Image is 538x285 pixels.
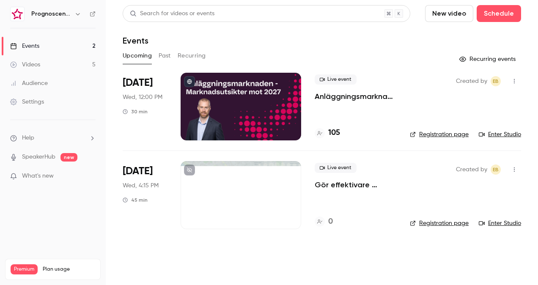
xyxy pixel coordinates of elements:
span: Created by [456,76,487,86]
li: help-dropdown-opener [10,134,96,142]
div: Settings [10,98,44,106]
span: EB [493,76,499,86]
a: 105 [315,127,340,139]
span: Live event [315,163,357,173]
span: Created by [456,164,487,175]
span: Emelie Bratt [491,76,501,86]
a: Enter Studio [479,219,521,227]
a: Anläggningsmarknaden: Marknadsutsikter mot 2027 [315,91,396,101]
a: Enter Studio [479,130,521,139]
span: Wed, 12:00 PM [123,93,162,101]
span: Premium [11,264,38,274]
span: What's new [22,172,54,181]
span: EB [493,164,499,175]
a: Registration page [410,219,469,227]
h1: Events [123,36,148,46]
div: Search for videos or events [130,9,214,18]
iframe: Noticeable Trigger [85,173,96,180]
button: Past [159,49,171,63]
div: 30 min [123,108,148,115]
div: 45 min [123,197,148,203]
span: Plan usage [43,266,95,273]
span: Help [22,134,34,142]
a: SpeakerHub [22,153,55,162]
span: Wed, 4:15 PM [123,181,159,190]
div: Audience [10,79,48,88]
img: Prognoscentret | Powered by Hubexo [11,7,24,21]
div: Events [10,42,39,50]
button: Recurring events [456,52,521,66]
h4: 0 [328,216,333,227]
div: Videos [10,60,40,69]
button: Schedule [477,5,521,22]
div: Sep 17 Wed, 12:00 PM (Europe/Stockholm) [123,73,167,140]
h6: Prognoscentret | Powered by Hubexo [31,10,71,18]
a: Gör effektivare marknadsanalyser med GeoInsight [315,180,396,190]
div: Nov 5 Wed, 4:15 PM (Europe/Stockholm) [123,161,167,229]
span: [DATE] [123,76,153,90]
a: Registration page [410,130,469,139]
a: 0 [315,216,333,227]
span: new [60,153,77,162]
span: Emelie Bratt [491,164,501,175]
span: Live event [315,74,357,85]
span: [DATE] [123,164,153,178]
button: Upcoming [123,49,152,63]
button: Recurring [178,49,206,63]
button: New video [425,5,473,22]
h4: 105 [328,127,340,139]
